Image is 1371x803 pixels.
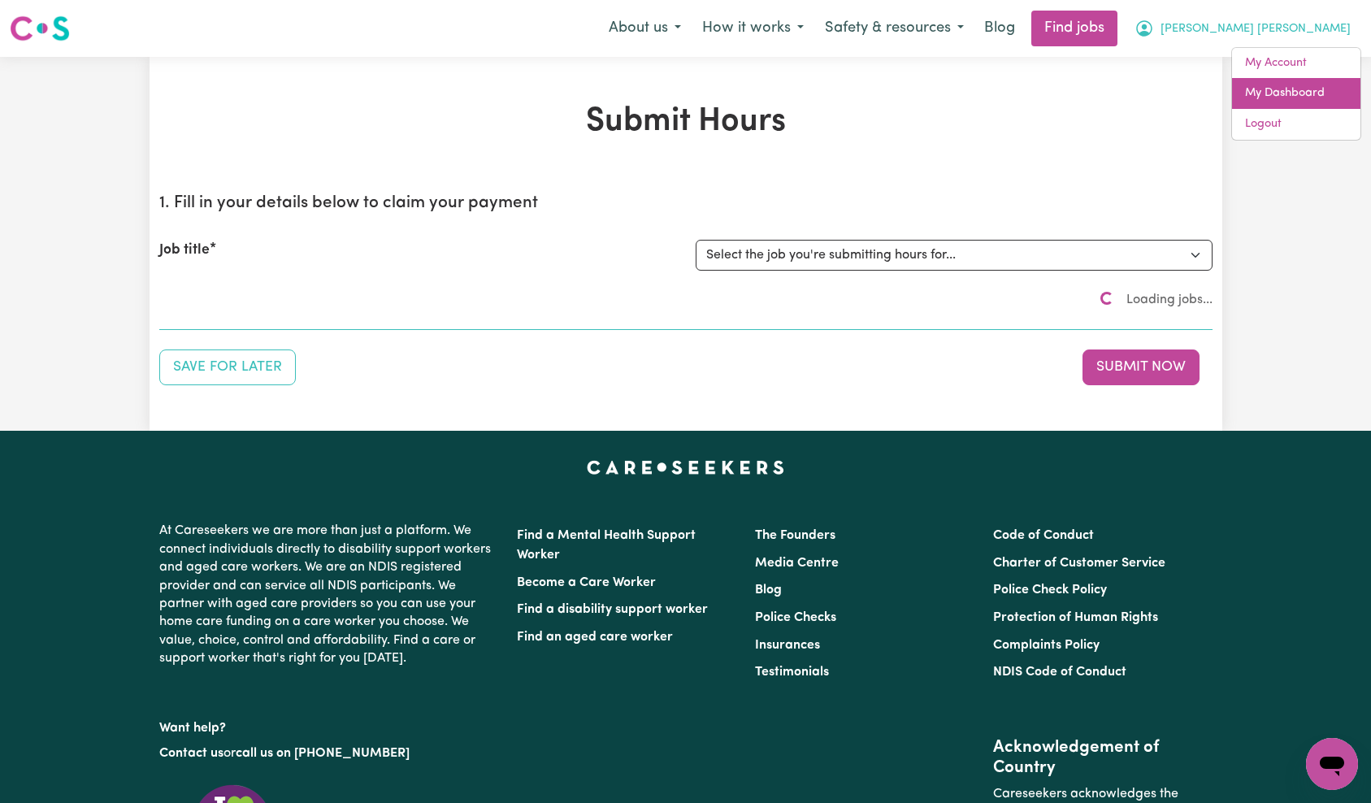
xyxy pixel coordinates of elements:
[1082,349,1200,385] button: Submit your job report
[993,584,1107,597] a: Police Check Policy
[993,639,1100,652] a: Complaints Policy
[1232,48,1360,79] a: My Account
[1231,47,1361,141] div: My Account
[517,603,708,616] a: Find a disability support worker
[755,584,782,597] a: Blog
[993,611,1158,624] a: Protection of Human Rights
[159,193,1213,214] h2: 1. Fill in your details below to claim your payment
[1232,78,1360,109] a: My Dashboard
[159,102,1213,141] h1: Submit Hours
[236,747,410,760] a: call us on [PHONE_NUMBER]
[1126,290,1213,310] span: Loading jobs...
[1124,11,1361,46] button: My Account
[159,747,223,760] a: Contact us
[517,631,673,644] a: Find an aged care worker
[1161,20,1351,38] span: [PERSON_NAME] [PERSON_NAME]
[598,11,692,46] button: About us
[159,713,497,737] p: Want help?
[10,14,70,43] img: Careseekers logo
[159,349,296,385] button: Save your job report
[755,611,836,624] a: Police Checks
[993,738,1212,779] h2: Acknowledgement of Country
[755,529,835,542] a: The Founders
[1306,738,1358,790] iframe: Button to launch messaging window
[10,10,70,47] a: Careseekers logo
[1031,11,1117,46] a: Find jobs
[993,666,1126,679] a: NDIS Code of Conduct
[517,576,656,589] a: Become a Care Worker
[755,557,839,570] a: Media Centre
[755,666,829,679] a: Testimonials
[814,11,974,46] button: Safety & resources
[692,11,814,46] button: How it works
[1232,109,1360,140] a: Logout
[159,240,210,261] label: Job title
[993,557,1165,570] a: Charter of Customer Service
[159,515,497,674] p: At Careseekers we are more than just a platform. We connect individuals directly to disability su...
[517,529,696,562] a: Find a Mental Health Support Worker
[974,11,1025,46] a: Blog
[755,639,820,652] a: Insurances
[159,738,497,769] p: or
[993,529,1094,542] a: Code of Conduct
[587,460,784,473] a: Careseekers home page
